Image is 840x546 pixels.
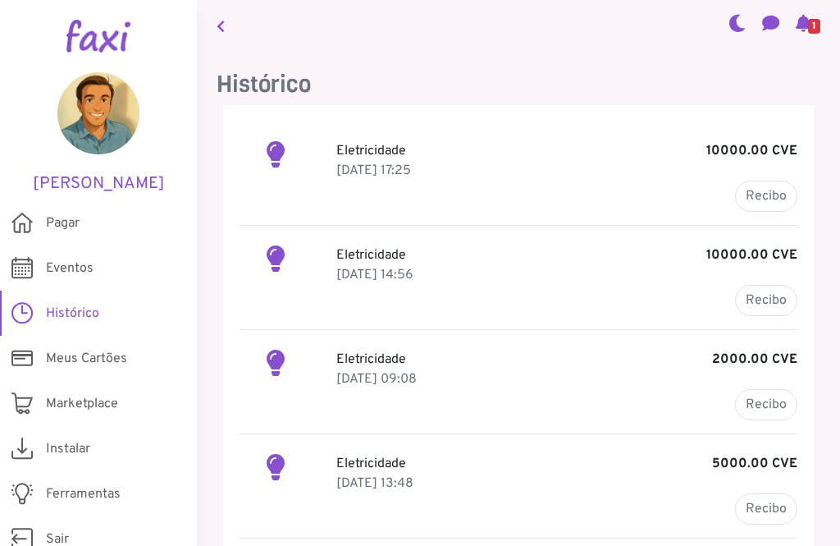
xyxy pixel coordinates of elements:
[735,389,797,420] a: Recibo
[336,350,797,369] p: Eletricidade
[46,213,80,233] span: Pagar
[336,141,797,161] p: Eletricidade
[46,394,118,414] span: Marketplace
[336,161,797,181] p: 27 Sep 2025, 18:25
[46,439,90,459] span: Instalar
[46,349,127,369] span: Meus Cartões
[735,285,797,316] a: Recibo
[336,245,797,265] p: Eletricidade
[706,245,797,265] b: 10000.00 CVE
[706,141,797,161] b: 10000.00 CVE
[336,265,797,285] p: 28 Aug 2025, 15:56
[808,19,820,34] span: 1
[712,454,797,474] b: 5000.00 CVE
[46,259,94,278] span: Eventos
[336,474,797,493] p: 27 Jan 2025, 14:48
[336,454,797,474] p: Eletricidade
[46,304,99,323] span: Histórico
[25,174,172,194] h5: [PERSON_NAME]
[735,493,797,525] a: Recibo
[25,72,172,194] a: [PERSON_NAME]
[336,369,797,389] p: 29 May 2025, 10:08
[46,484,121,504] span: Ferramentas
[735,181,797,212] a: Recibo
[217,71,820,99] h3: Histórico
[712,350,797,369] b: 2000.00 CVE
